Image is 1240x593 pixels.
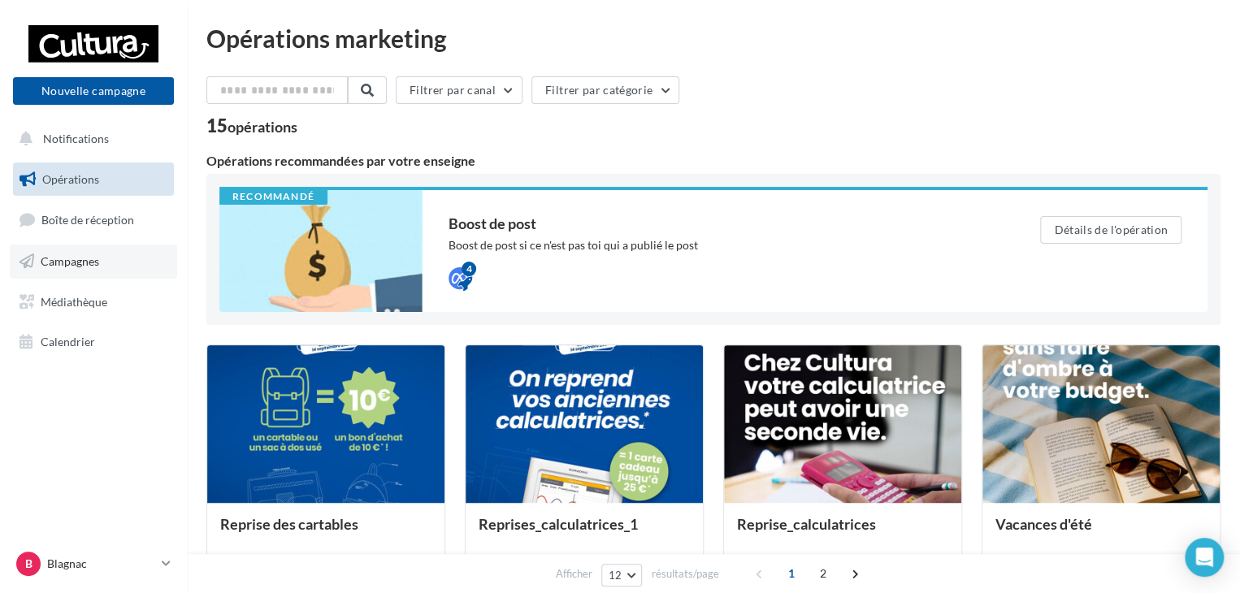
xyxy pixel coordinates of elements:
div: Opérations marketing [206,26,1220,50]
a: Médiathèque [10,285,177,319]
div: Open Intercom Messenger [1185,538,1224,577]
span: Calendrier [41,335,95,348]
button: Filtrer par canal [396,76,522,104]
div: Opérations recommandées par votre enseigne [206,154,1220,167]
p: Blagnac [47,556,155,572]
span: Campagnes [41,254,99,268]
div: Boost de post [449,216,975,231]
div: Recommandé [219,190,327,205]
span: 1 [778,561,804,587]
a: Calendrier [10,325,177,359]
a: Campagnes [10,245,177,279]
div: 4 [462,262,476,276]
div: Reprises_calculatrices_1 [479,516,690,548]
span: Notifications [43,132,109,145]
button: 12 [601,564,643,587]
button: Notifications [10,122,171,156]
span: Boîte de réception [41,213,134,227]
span: Médiathèque [41,294,107,308]
a: B Blagnac [13,548,174,579]
div: Reprise des cartables [220,516,431,548]
div: opérations [228,119,297,134]
button: Nouvelle campagne [13,77,174,105]
button: Filtrer par catégorie [531,76,679,104]
span: 12 [609,569,622,582]
div: Boost de post si ce n'est pas toi qui a publié le post [449,237,975,253]
div: Reprise_calculatrices [737,516,948,548]
span: résultats/page [651,566,718,582]
button: Détails de l'opération [1040,216,1181,244]
span: 2 [810,561,836,587]
a: Boîte de réception [10,202,177,237]
div: Vacances d'été [995,516,1207,548]
a: Opérations [10,162,177,197]
span: Opérations [42,172,99,186]
span: B [25,556,33,572]
span: Afficher [556,566,592,582]
div: 15 [206,117,297,135]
